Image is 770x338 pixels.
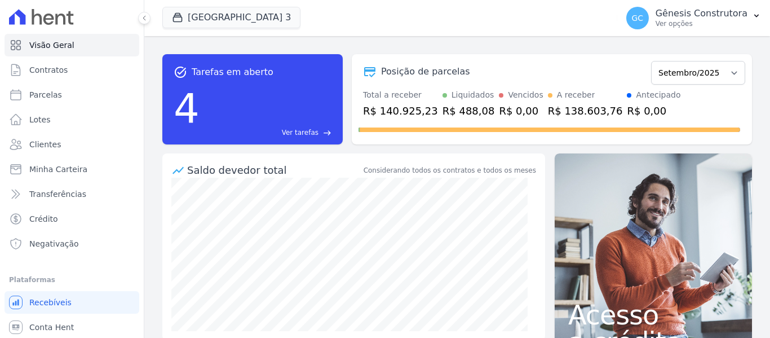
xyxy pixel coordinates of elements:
[323,129,331,137] span: east
[442,103,495,118] div: R$ 488,08
[5,59,139,81] a: Contratos
[187,163,361,178] div: Saldo devedor total
[557,89,595,101] div: A receber
[5,34,139,56] a: Visão Geral
[548,103,623,118] div: R$ 138.603,76
[29,213,58,225] span: Crédito
[29,39,74,51] span: Visão Geral
[508,89,543,101] div: Vencidos
[282,128,318,138] span: Ver tarefas
[29,114,51,125] span: Lotes
[29,164,87,175] span: Minha Carteira
[5,232,139,255] a: Negativação
[381,65,470,78] div: Posição de parcelas
[29,188,86,200] span: Transferências
[499,103,543,118] div: R$ 0,00
[9,273,135,287] div: Plataformas
[29,322,74,333] span: Conta Hent
[5,208,139,230] a: Crédito
[29,64,68,76] span: Contratos
[204,128,331,138] a: Ver tarefas east
[364,165,536,175] div: Considerando todos os contratos e todos os meses
[5,183,139,205] a: Transferências
[192,65,273,79] span: Tarefas em aberto
[568,301,738,328] span: Acesso
[29,89,62,100] span: Parcelas
[5,108,139,131] a: Lotes
[452,89,494,101] div: Liquidados
[29,297,72,308] span: Recebíveis
[363,103,438,118] div: R$ 140.925,23
[174,65,187,79] span: task_alt
[617,2,770,34] button: GC Gênesis Construtora Ver opções
[363,89,438,101] div: Total a receber
[656,19,747,28] p: Ver opções
[174,79,200,138] div: 4
[636,89,680,101] div: Antecipado
[29,238,79,249] span: Negativação
[5,84,139,106] a: Parcelas
[5,291,139,314] a: Recebíveis
[29,139,61,150] span: Clientes
[631,14,643,22] span: GC
[627,103,680,118] div: R$ 0,00
[162,7,300,28] button: [GEOGRAPHIC_DATA] 3
[5,133,139,156] a: Clientes
[5,158,139,181] a: Minha Carteira
[656,8,747,19] p: Gênesis Construtora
